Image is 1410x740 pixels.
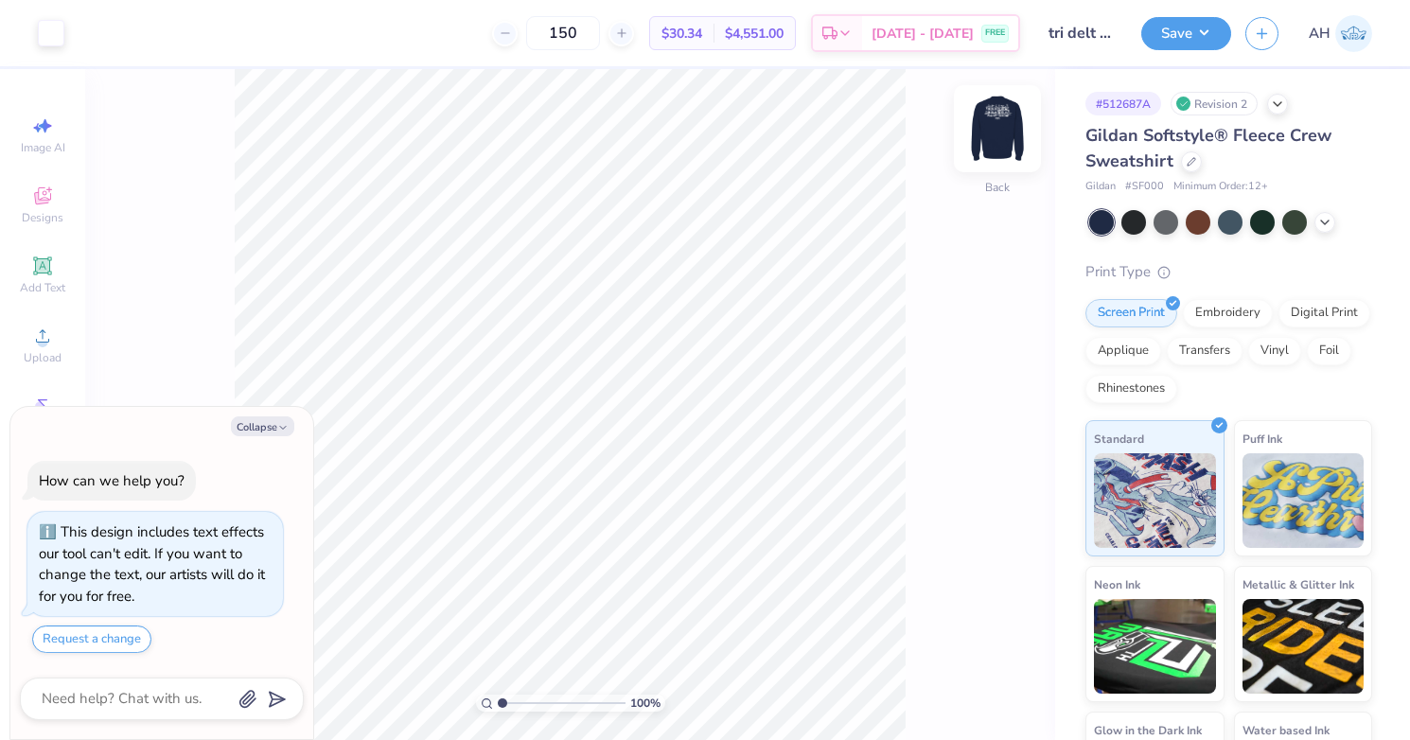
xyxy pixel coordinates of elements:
[1085,92,1161,115] div: # 512687A
[1085,124,1331,172] span: Gildan Softstyle® Fleece Crew Sweatshirt
[1243,453,1365,548] img: Puff Ink
[1243,574,1354,594] span: Metallic & Glitter Ink
[1094,429,1144,449] span: Standard
[1309,15,1372,52] a: AH
[1141,17,1231,50] button: Save
[1183,299,1273,327] div: Embroidery
[20,280,65,295] span: Add Text
[231,416,294,436] button: Collapse
[1309,23,1331,44] span: AH
[22,210,63,225] span: Designs
[1094,720,1202,740] span: Glow in the Dark Ink
[1243,599,1365,694] img: Metallic & Glitter Ink
[24,350,62,365] span: Upload
[985,26,1005,40] span: FREE
[1034,14,1127,52] input: Untitled Design
[1085,299,1177,327] div: Screen Print
[630,695,661,712] span: 100 %
[21,140,65,155] span: Image AI
[872,24,974,44] span: [DATE] - [DATE]
[1243,429,1282,449] span: Puff Ink
[32,625,151,653] button: Request a change
[1094,599,1216,694] img: Neon Ink
[1085,261,1372,283] div: Print Type
[39,471,185,490] div: How can we help you?
[960,91,1035,167] img: Back
[1173,179,1268,195] span: Minimum Order: 12 +
[1307,337,1351,365] div: Foil
[1248,337,1301,365] div: Vinyl
[1278,299,1370,327] div: Digital Print
[725,24,784,44] span: $4,551.00
[1085,179,1116,195] span: Gildan
[661,24,702,44] span: $30.34
[1171,92,1258,115] div: Revision 2
[1085,375,1177,403] div: Rhinestones
[1167,337,1243,365] div: Transfers
[1243,720,1330,740] span: Water based Ink
[985,179,1010,196] div: Back
[1094,453,1216,548] img: Standard
[526,16,600,50] input: – –
[1335,15,1372,52] img: Allison Helms
[1094,574,1140,594] span: Neon Ink
[1125,179,1164,195] span: # SF000
[39,522,265,606] div: This design includes text effects our tool can't edit. If you want to change the text, our artist...
[1085,337,1161,365] div: Applique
